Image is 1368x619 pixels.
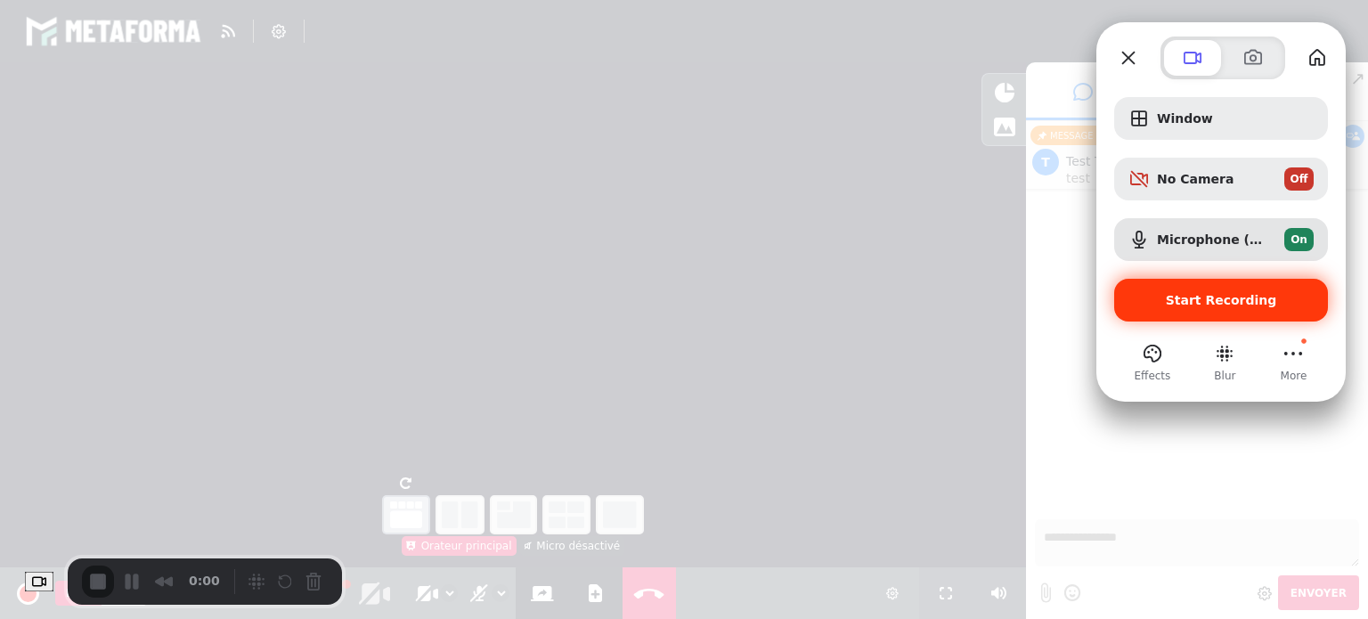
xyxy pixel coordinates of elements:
div: Message épinglé [1030,126,1152,145]
a: Désépingler [1315,125,1338,148]
span: T [1032,149,1059,175]
a: Supprimer [1288,125,1311,148]
span: ↗ [1348,62,1368,94]
span: 1 [130,589,137,601]
span: Envoyer [1291,587,1347,599]
div: Orateur principal [402,536,517,556]
a: Afficher sur la vidéo [1341,125,1364,148]
p: test [1066,172,1364,184]
button: Envoyer [1278,575,1359,610]
span: Test Test [1066,154,1120,168]
a: Modifier [1261,125,1284,148]
div: Micro désactivé [520,536,625,556]
button: Live [55,581,102,606]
